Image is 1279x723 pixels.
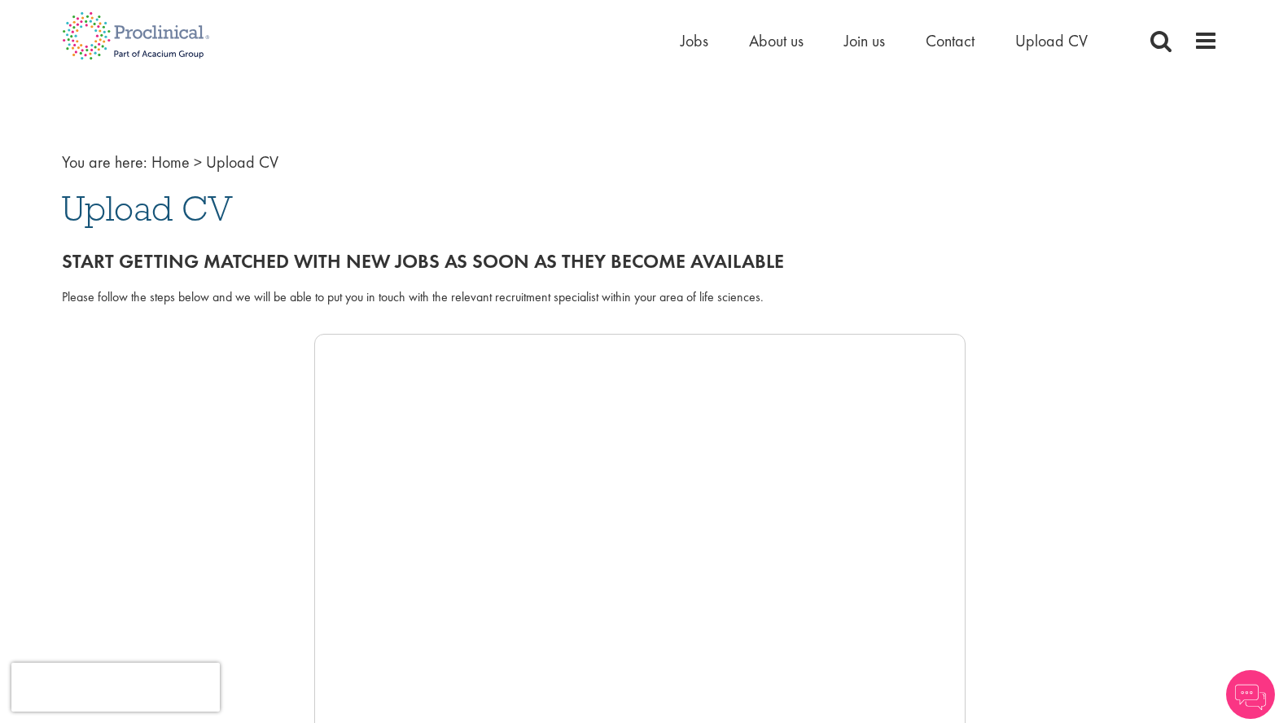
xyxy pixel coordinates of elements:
[194,151,202,173] span: >
[206,151,278,173] span: Upload CV
[681,30,708,51] a: Jobs
[926,30,975,51] a: Contact
[62,288,1218,307] div: Please follow the steps below and we will be able to put you in touch with the relevant recruitme...
[844,30,885,51] a: Join us
[1226,670,1275,719] img: Chatbot
[1015,30,1088,51] a: Upload CV
[62,251,1218,272] h2: Start getting matched with new jobs as soon as they become available
[62,151,147,173] span: You are here:
[749,30,804,51] a: About us
[11,663,220,712] iframe: reCAPTCHA
[62,186,233,230] span: Upload CV
[151,151,190,173] a: breadcrumb link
